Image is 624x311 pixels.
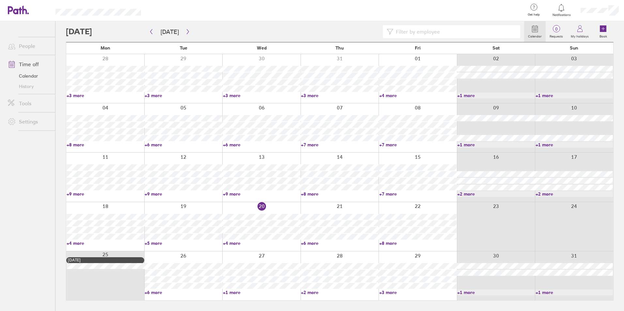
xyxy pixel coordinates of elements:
[379,93,457,98] a: +4 more
[3,71,55,81] a: Calendar
[145,93,222,98] a: +3 more
[379,240,457,246] a: +8 more
[101,45,110,51] span: Mon
[145,191,222,197] a: +9 more
[457,142,535,148] a: +1 more
[551,13,572,17] span: Notifications
[379,191,457,197] a: +7 more
[457,289,535,295] a: +1 more
[457,191,535,197] a: +2 more
[546,33,567,38] label: Requests
[301,191,378,197] a: +8 more
[536,93,613,98] a: +1 more
[596,33,611,38] label: Book
[567,21,593,42] a: My holidays
[145,240,222,246] a: +5 more
[536,289,613,295] a: +1 more
[223,191,300,197] a: +9 more
[393,25,516,38] input: Filter by employee
[3,39,55,52] a: People
[67,240,144,246] a: +4 more
[524,21,546,42] a: Calendar
[301,289,378,295] a: +2 more
[155,26,184,37] button: [DATE]
[301,93,378,98] a: +3 more
[3,81,55,92] a: History
[145,289,222,295] a: +6 more
[67,142,144,148] a: +8 more
[223,289,300,295] a: +1 more
[523,13,544,17] span: Get help
[546,21,567,42] a: 0Requests
[551,3,572,17] a: Notifications
[546,26,567,32] span: 0
[567,33,593,38] label: My holidays
[223,142,300,148] a: +6 more
[593,21,614,42] a: Book
[3,58,55,71] a: Time off
[536,191,613,197] a: +2 more
[415,45,421,51] span: Fri
[379,289,457,295] a: +3 more
[68,258,143,262] div: [DATE]
[457,93,535,98] a: +1 more
[335,45,344,51] span: Thu
[524,33,546,38] label: Calendar
[3,115,55,128] a: Settings
[257,45,267,51] span: Wed
[145,142,222,148] a: +6 more
[67,93,144,98] a: +3 more
[3,97,55,110] a: Tools
[301,142,378,148] a: +7 more
[570,45,578,51] span: Sun
[536,142,613,148] a: +1 more
[301,240,378,246] a: +6 more
[223,93,300,98] a: +3 more
[492,45,500,51] span: Sat
[379,142,457,148] a: +7 more
[223,240,300,246] a: +4 more
[180,45,187,51] span: Tue
[67,191,144,197] a: +9 more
